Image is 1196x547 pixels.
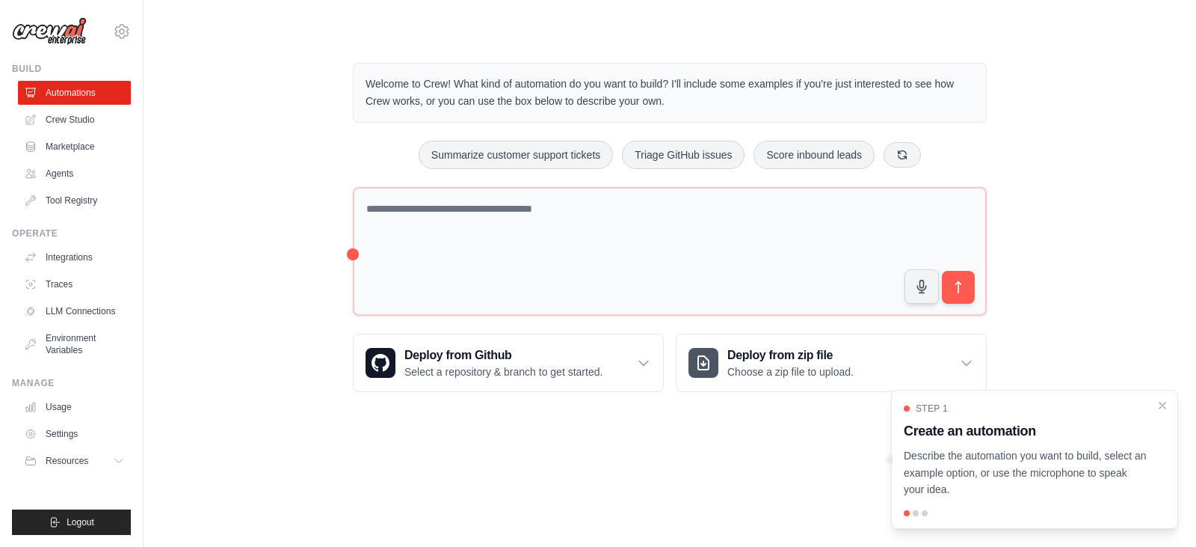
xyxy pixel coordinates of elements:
div: Build [12,63,131,75]
p: Choose a zip file to upload. [727,364,854,379]
p: Describe the automation you want to build, select an example option, or use the microphone to spe... [904,447,1147,498]
a: Integrations [18,245,131,269]
h3: Deploy from Github [404,346,602,364]
a: Environment Variables [18,326,131,362]
div: Operate [12,227,131,239]
a: Automations [18,81,131,105]
button: Logout [12,510,131,535]
a: Traces [18,272,131,296]
button: Resources [18,449,131,473]
p: Select a repository & branch to get started. [404,364,602,379]
span: Logout [67,516,94,528]
button: Score inbound leads [753,141,875,169]
a: Tool Registry [18,189,131,213]
a: LLM Connections [18,299,131,323]
a: Usage [18,395,131,419]
a: Agents [18,162,131,186]
span: Resources [46,455,88,467]
h3: Create an automation [904,421,1147,441]
span: Step 1 [916,403,948,415]
a: Crew Studio [18,108,131,132]
a: Marketplace [18,135,131,159]
p: Welcome to Crew! What kind of automation do you want to build? I'll include some examples if you'... [366,76,974,110]
button: Summarize customer support tickets [419,141,613,169]
button: Close walkthrough [1156,400,1168,412]
img: Logo [12,17,87,46]
a: Settings [18,422,131,446]
button: Triage GitHub issues [622,141,745,169]
h3: Deploy from zip file [727,346,854,364]
div: Manage [12,377,131,389]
